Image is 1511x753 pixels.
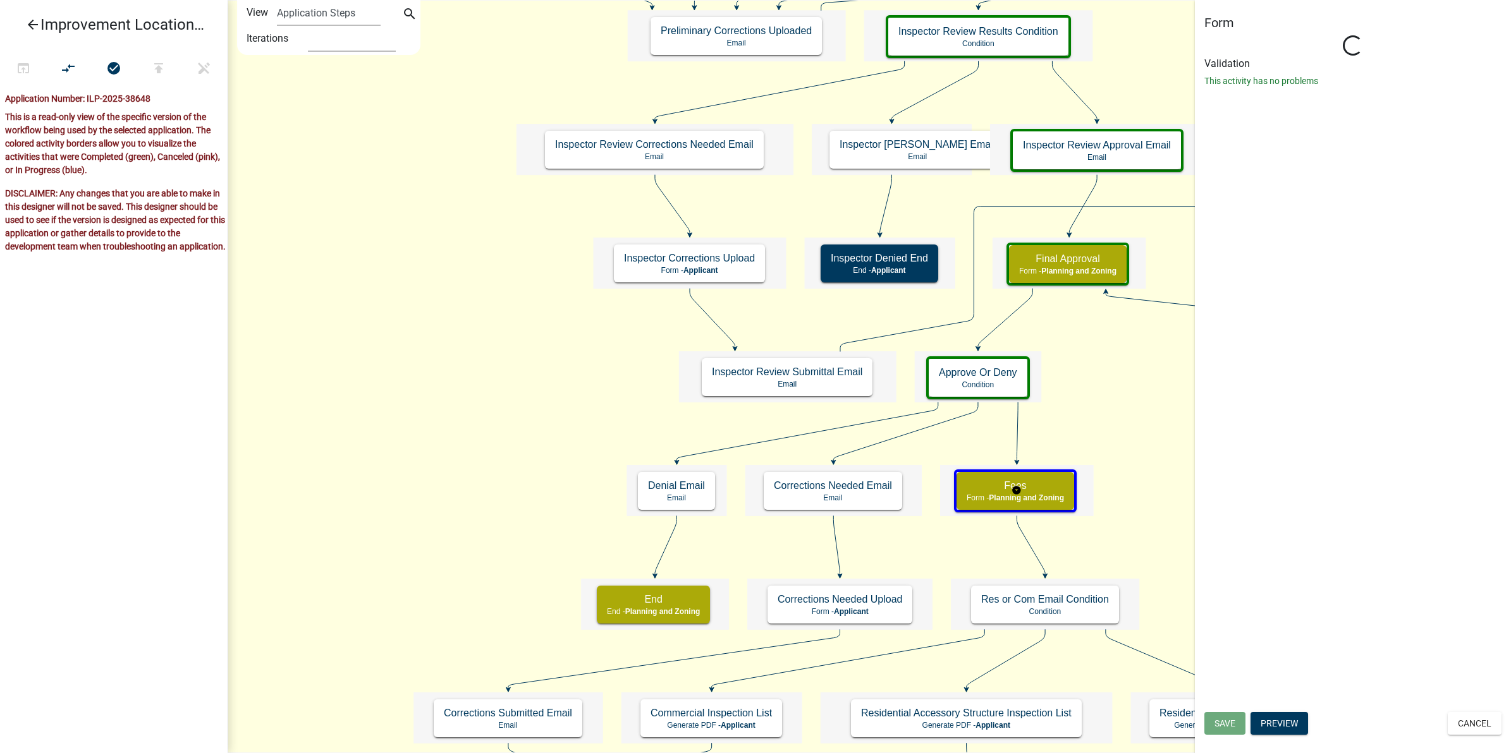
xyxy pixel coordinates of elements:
h6: Validation [1204,57,1502,69]
h5: Inspector Review Approval Email [1023,139,1171,151]
h5: Approve Or Deny [939,366,1017,378]
h5: Residential Accessory Structure Inspection List [861,707,1072,719]
i: edit_off [197,61,212,78]
h5: End [607,593,700,605]
p: Condition [981,607,1109,616]
p: Email [555,152,754,161]
p: This is a read-only view of the specific version of the workflow being used by the selected appli... [5,111,228,177]
span: Applicant [871,266,906,275]
h5: Corrections Submitted Email [444,707,572,719]
h5: Res or Com Email Condition [981,593,1109,605]
span: Save [1214,718,1235,728]
p: Email [444,721,572,730]
button: Save [181,56,227,83]
h5: Preliminary Corrections Uploaded [661,25,812,37]
i: check_circle [106,61,121,78]
p: Generate PDF - [1159,721,1277,730]
h5: Final Approval [1019,253,1116,265]
div: Workflow actions [1,56,227,86]
p: Condition [898,39,1058,48]
h5: Corrections Needed Email [774,479,892,491]
h5: Corrections Needed Upload [778,593,902,605]
h5: Inspector Review Corrections Needed Email [555,138,754,150]
p: Form - [624,266,755,275]
h5: Inspector Corrections Upload [624,252,755,264]
button: Save [1204,712,1245,735]
h5: Commercial Inspection List [651,707,772,719]
p: Condition [939,380,1017,389]
p: Generate PDF - [861,721,1072,730]
h5: Form [1204,15,1502,30]
p: Form - [967,493,1064,502]
span: Planning and Zoning [989,493,1064,502]
h5: Fees [967,479,1064,491]
button: Publish [136,56,181,83]
i: arrow_back [25,17,40,35]
button: No problems [91,56,137,83]
h5: Inspector Review Results Condition [898,25,1058,37]
p: Email [648,493,705,502]
p: Form - [1019,267,1116,275]
a: Improvement Location Permit [10,10,207,39]
i: publish [151,61,166,78]
p: This activity has no problems [1204,75,1502,88]
p: Generate PDF - [651,721,772,730]
p: Form - [778,607,902,616]
span: Applicant [721,721,755,730]
span: Applicant [834,607,869,616]
p: Email [840,152,995,161]
div: Application Number: ILP-2025-38648 [5,92,228,111]
h5: Inspector Review Submittal Email [712,366,862,378]
p: End - [607,607,700,616]
h5: Residential Inspection List [1159,707,1277,719]
h5: Inspector [PERSON_NAME] Email [840,138,995,150]
p: Email [774,493,892,502]
span: Applicant [976,721,1010,730]
p: DISCLAIMER: Any changes that you are able to make in this designer will not be saved. This design... [5,187,228,253]
i: search [402,6,417,24]
p: Email [1023,153,1171,162]
i: open_in_browser [16,61,31,78]
p: End - [831,266,928,275]
p: Email [661,39,812,47]
i: compare_arrows [61,61,76,78]
p: Email [712,380,862,389]
button: Preview [1251,712,1308,735]
button: search [400,5,420,25]
button: Cancel [1448,712,1502,735]
button: Test Workflow [1,56,46,83]
h5: Inspector Denied End [831,252,928,264]
span: Planning and Zoning [625,607,700,616]
span: Applicant [683,266,718,275]
h5: Denial Email [648,479,705,491]
label: Iterations [247,26,288,51]
button: Auto Layout [46,56,91,83]
span: Planning and Zoning [1041,267,1116,275]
